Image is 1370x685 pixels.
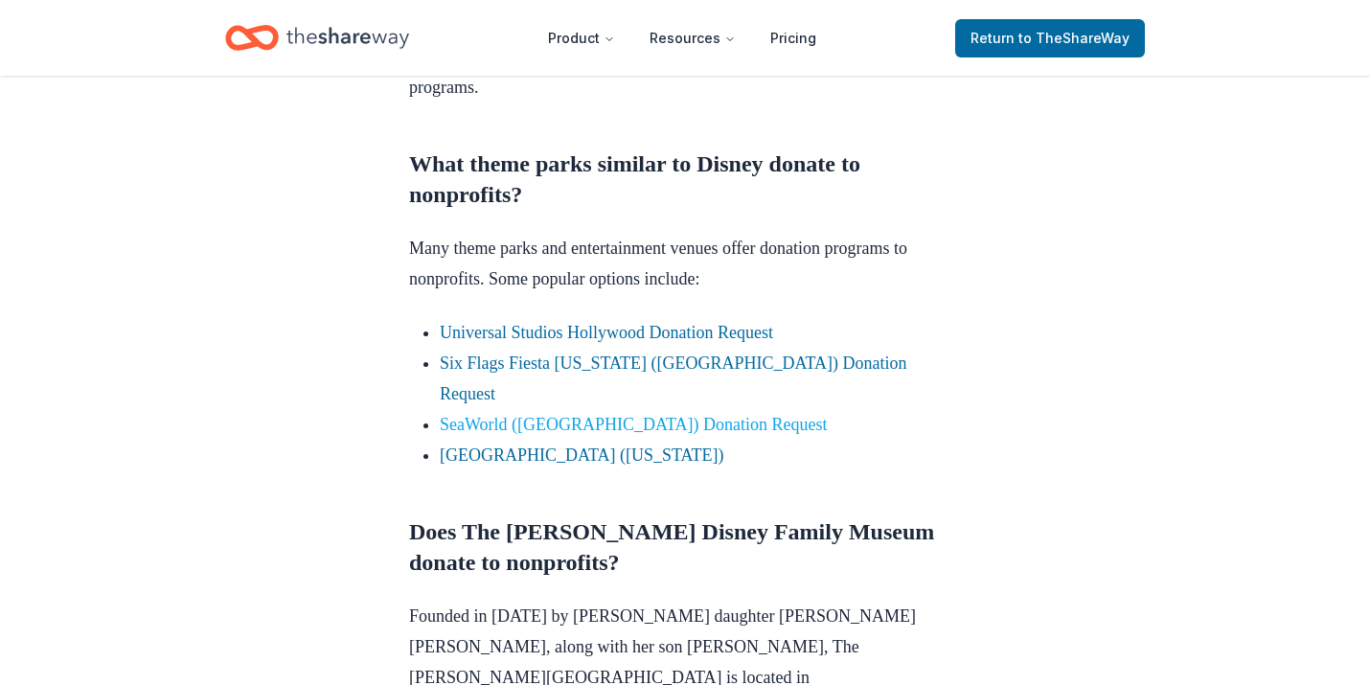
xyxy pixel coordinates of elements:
[409,516,961,578] h2: Does The [PERSON_NAME] Disney Family Museum donate to nonprofits?
[533,19,630,57] button: Product
[955,19,1145,57] a: Returnto TheShareWay
[225,15,409,60] a: Home
[409,148,961,210] h2: What theme parks similar to Disney donate to nonprofits?
[409,233,961,294] p: Many theme parks and entertainment venues offer donation programs to nonprofits. Some popular opt...
[755,19,832,57] a: Pricing
[440,323,773,342] a: Universal Studios Hollywood Donation Request
[440,445,724,465] a: [GEOGRAPHIC_DATA] ([US_STATE])
[1018,30,1130,46] span: to TheShareWay
[970,27,1130,50] span: Return
[533,15,832,60] nav: Main
[440,415,828,434] a: SeaWorld ([GEOGRAPHIC_DATA]) Donation Request
[634,19,751,57] button: Resources
[440,354,907,403] a: Six Flags Fiesta [US_STATE] ([GEOGRAPHIC_DATA]) Donation Request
